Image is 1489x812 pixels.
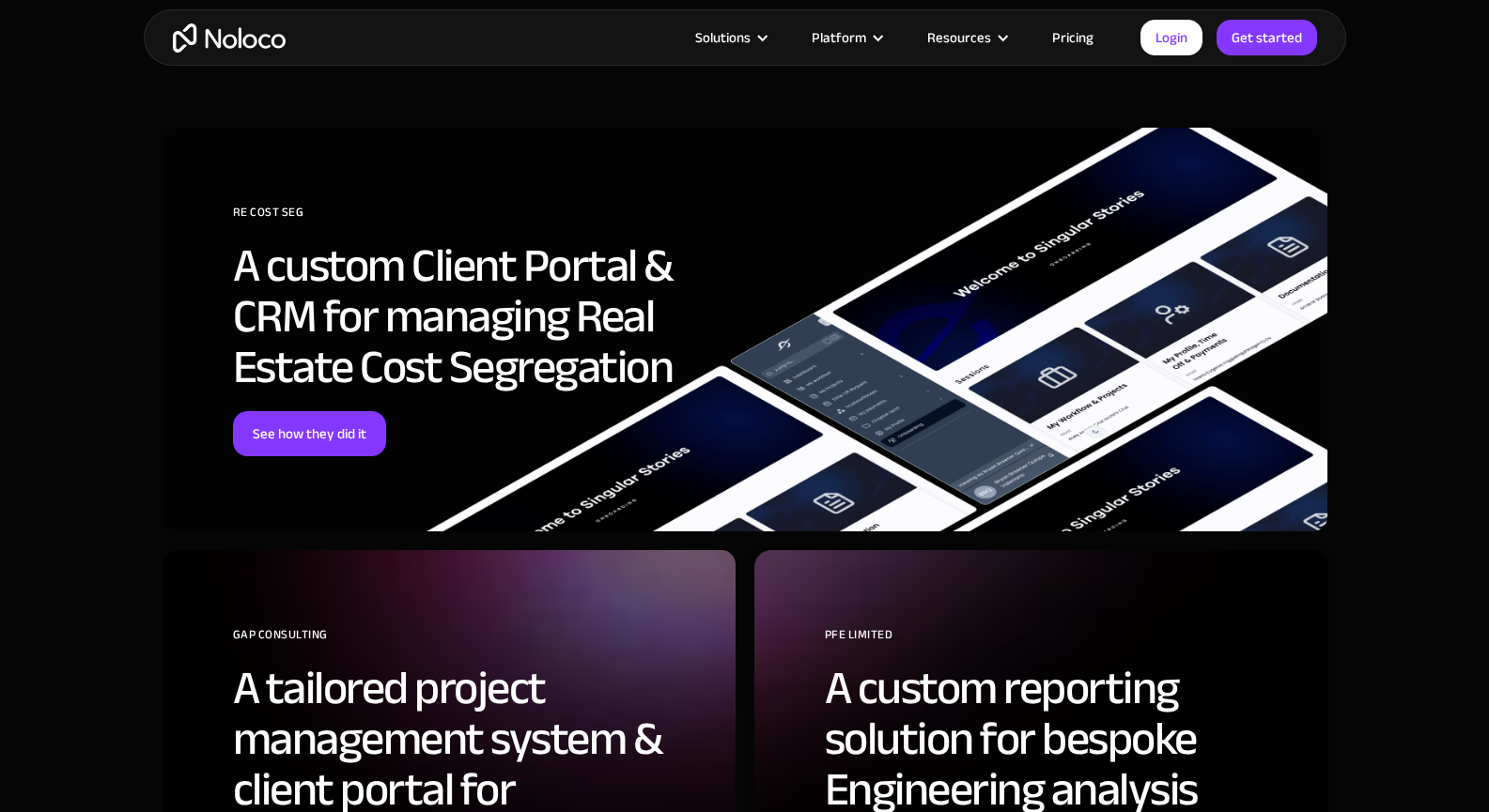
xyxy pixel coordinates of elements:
[233,620,707,663] div: GAP Consulting
[672,25,788,50] div: Solutions
[233,411,386,456] a: See how they did it
[1140,20,1202,55] a: Login
[788,25,904,50] div: Platform
[927,25,991,50] div: Resources
[233,198,707,240] div: RE Cost Seg
[1217,20,1317,55] a: Get started
[233,240,707,392] h2: A custom Client Portal & CRM for managing Real Estate Cost Segregation
[695,25,751,50] div: Solutions
[173,23,286,53] a: home
[825,620,1299,663] div: PFE Limited
[1029,25,1117,50] a: Pricing
[904,25,1029,50] div: Resources
[812,25,866,50] div: Platform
